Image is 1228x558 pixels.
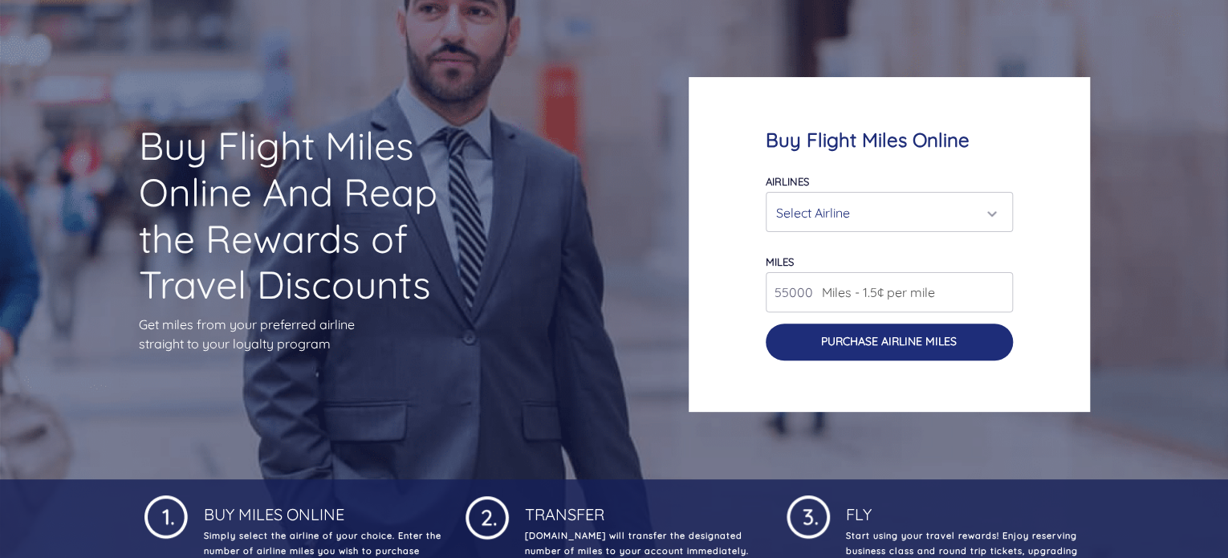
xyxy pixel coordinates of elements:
h4: Buy Flight Miles Online [766,128,1013,152]
button: Purchase Airline Miles [766,324,1013,360]
button: Select Airline [766,192,1013,232]
label: Airlines [766,175,809,188]
h4: Buy Miles Online [201,492,441,524]
img: 1 [466,492,509,540]
span: Miles - 1.5¢ per mile [814,283,935,302]
label: miles [766,255,794,268]
img: 1 [144,492,188,539]
h1: Buy Flight Miles Online And Reap the Rewards of Travel Discounts [139,123,476,308]
h4: Transfer [522,492,762,524]
h4: Fly [843,492,1084,524]
p: Get miles from your preferred airline straight to your loyalty program [139,315,476,353]
div: Select Airline [776,198,993,228]
img: 1 [787,492,830,539]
